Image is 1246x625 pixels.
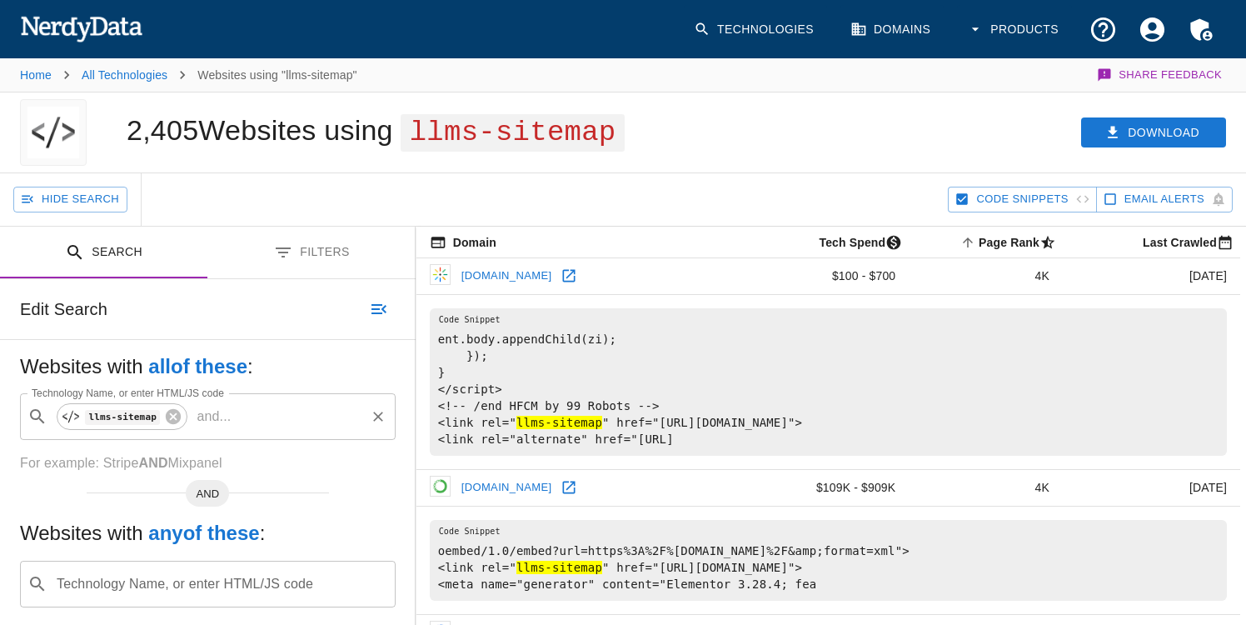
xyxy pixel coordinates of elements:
[430,520,1227,601] pre: oembed/1.0/embed?url=https%3A%2F%[DOMAIN_NAME]%2F&amp;format=xml"> <link rel=" " href="[URL][DOMA...
[516,561,602,574] hl: llms-sitemap
[13,187,127,212] button: Hide Search
[909,469,1063,506] td: 4K
[948,187,1096,212] button: Hide Code Snippets
[1063,258,1240,295] td: [DATE]
[556,263,581,288] a: Open kaltura.com in new window
[1063,469,1240,506] td: [DATE]
[1081,117,1226,148] button: Download
[457,263,556,289] a: [DOMAIN_NAME]
[197,67,356,83] p: Websites using "llms-sitemap"
[1124,190,1204,209] span: Get email alerts with newly found website results. Click to enable.
[85,410,160,424] code: llms-sitemap
[745,258,910,295] td: $100 - $700
[745,469,910,506] td: $109K - $909K
[976,190,1068,209] span: Hide Code Snippets
[57,403,187,430] div: llms-sitemap
[1079,5,1128,54] button: Support and Documentation
[138,456,167,470] b: AND
[148,355,247,377] b: all of these
[20,68,52,82] a: Home
[20,296,107,322] h6: Edit Search
[20,12,142,45] img: NerdyData.com
[148,522,259,544] b: any of these
[27,99,79,166] img: "llms-sitemap" logo
[207,227,415,279] button: Filters
[20,353,396,380] h5: Websites with :
[366,405,390,428] button: Clear
[684,5,827,54] a: Technologies
[430,476,451,497] img: anaconda.com icon
[20,520,396,547] h5: Websites with :
[1128,5,1177,54] button: Account Settings
[186,486,229,502] span: AND
[457,475,556,501] a: [DOMAIN_NAME]
[1096,187,1233,212] button: Get email alerts with newly found website results. Click to enable.
[430,232,496,252] span: The registered domain name (i.e. "nerdydata.com").
[1094,58,1226,92] button: Share Feedback
[909,258,1063,295] td: 4K
[957,5,1072,54] button: Products
[20,58,357,92] nav: breadcrumb
[516,416,602,429] hl: llms-sitemap
[797,232,909,252] span: The estimated minimum and maximum annual tech spend each webpage has, based on the free, freemium...
[430,264,451,285] img: kaltura.com icon
[32,386,224,400] label: Technology Name, or enter HTML/JS code
[556,475,581,500] a: Open anaconda.com in new window
[1177,5,1226,54] button: Admin Menu
[190,407,237,427] p: and ...
[20,453,396,473] p: For example: Stripe Mixpanel
[840,5,944,54] a: Domains
[430,308,1227,456] pre: ent.body.appendChild(zi); }); } </script> <!-- /end HFCM by 99 Robots --> <link rel=" " href="[UR...
[1121,232,1240,252] span: Most recent date this website was successfully crawled
[957,232,1063,252] span: A page popularity ranking based on a domain's backlinks. Smaller numbers signal more popular doma...
[401,114,624,152] span: llms-sitemap
[127,114,625,146] h1: 2,405 Websites using
[82,68,167,82] a: All Technologies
